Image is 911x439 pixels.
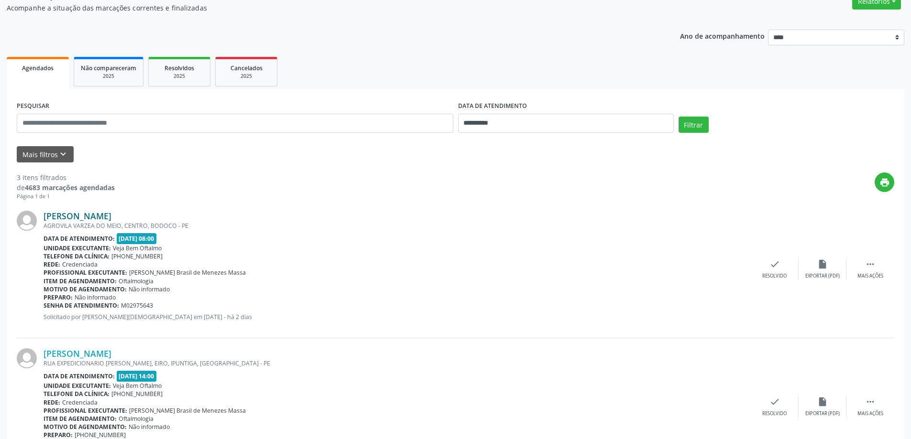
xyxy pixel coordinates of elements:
[75,431,126,439] span: [PHONE_NUMBER]
[165,64,194,72] span: Resolvidos
[44,235,115,243] b: Data de atendimento:
[865,259,876,269] i: 
[817,396,828,407] i: insert_drive_file
[119,415,154,423] span: Oftalmologia
[44,244,111,252] b: Unidade executante:
[58,149,68,160] i: keyboard_arrow_down
[129,268,246,277] span: [PERSON_NAME] Brasil de Menezes Massa
[879,177,890,188] i: print
[769,259,780,269] i: check
[129,407,246,415] span: [PERSON_NAME] Brasil de Menezes Massa
[44,359,751,367] div: RUA EXPEDICIONARIO [PERSON_NAME], EIRO, IPUNTIGA, [GEOGRAPHIC_DATA] - PE
[762,410,787,417] div: Resolvido
[22,64,54,72] span: Agendados
[113,244,162,252] span: Veja Bem Oftalmo
[458,99,527,114] label: DATA DE ATENDIMENTO
[679,117,709,133] button: Filtrar
[129,285,170,293] span: Não informado
[155,73,203,80] div: 2025
[17,172,115,182] div: 3 itens filtrados
[129,423,170,431] span: Não informado
[44,382,111,390] b: Unidade executante:
[817,259,828,269] i: insert_drive_file
[113,382,162,390] span: Veja Bem Oftalmo
[44,390,110,398] b: Telefone da clínica:
[230,64,263,72] span: Cancelados
[17,193,115,201] div: Página 1 de 1
[75,293,116,301] span: Não informado
[17,211,37,231] img: img
[62,398,98,407] span: Credenciada
[44,293,73,301] b: Preparo:
[762,273,787,279] div: Resolvido
[680,30,765,42] p: Ano de acompanhamento
[17,99,49,114] label: PESQUISAR
[81,73,136,80] div: 2025
[44,313,751,321] p: Solicitado por [PERSON_NAME][DEMOGRAPHIC_DATA] em [DATE] - há 2 dias
[44,260,60,268] b: Rede:
[17,348,37,368] img: img
[7,3,635,13] p: Acompanhe a situação das marcações correntes e finalizadas
[111,252,163,260] span: [PHONE_NUMBER]
[44,211,111,221] a: [PERSON_NAME]
[117,233,157,244] span: [DATE] 08:00
[44,285,127,293] b: Motivo de agendamento:
[44,423,127,431] b: Motivo de agendamento:
[44,407,127,415] b: Profissional executante:
[44,398,60,407] b: Rede:
[875,172,894,192] button: print
[44,431,73,439] b: Preparo:
[857,410,883,417] div: Mais ações
[117,371,157,382] span: [DATE] 14:00
[44,268,127,277] b: Profissional executante:
[119,277,154,285] span: Oftalmologia
[62,260,98,268] span: Credenciada
[81,64,136,72] span: Não compareceram
[17,182,115,193] div: de
[805,273,840,279] div: Exportar (PDF)
[44,348,111,359] a: [PERSON_NAME]
[857,273,883,279] div: Mais ações
[44,415,117,423] b: Item de agendamento:
[17,146,74,163] button: Mais filtroskeyboard_arrow_down
[44,222,751,230] div: AGROVILA VARZEA DO MEIO, CENTRO, BODOCO - PE
[44,277,117,285] b: Item de agendamento:
[44,301,119,310] b: Senha de atendimento:
[865,396,876,407] i: 
[121,301,153,310] span: M02975643
[111,390,163,398] span: [PHONE_NUMBER]
[44,252,110,260] b: Telefone da clínica:
[44,372,115,380] b: Data de atendimento:
[805,410,840,417] div: Exportar (PDF)
[769,396,780,407] i: check
[25,183,115,192] strong: 4683 marcações agendadas
[222,73,270,80] div: 2025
